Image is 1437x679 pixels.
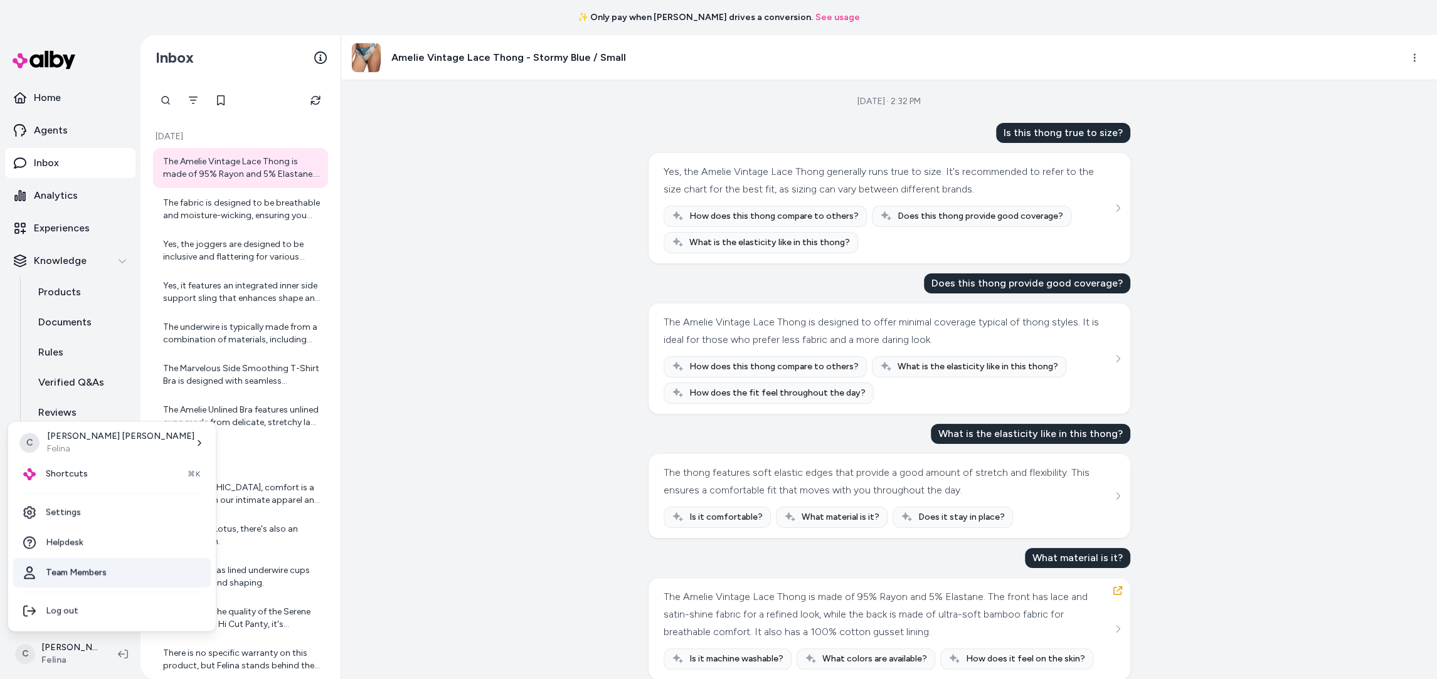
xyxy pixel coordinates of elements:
[47,443,194,455] p: Felina
[46,536,83,549] span: Helpdesk
[13,557,211,587] a: Team Members
[13,596,211,626] div: Log out
[13,497,211,527] a: Settings
[19,433,40,453] span: C
[23,468,36,480] img: alby Logo
[46,468,88,480] span: Shortcuts
[47,430,194,443] p: [PERSON_NAME] [PERSON_NAME]
[188,469,201,479] span: ⌘K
